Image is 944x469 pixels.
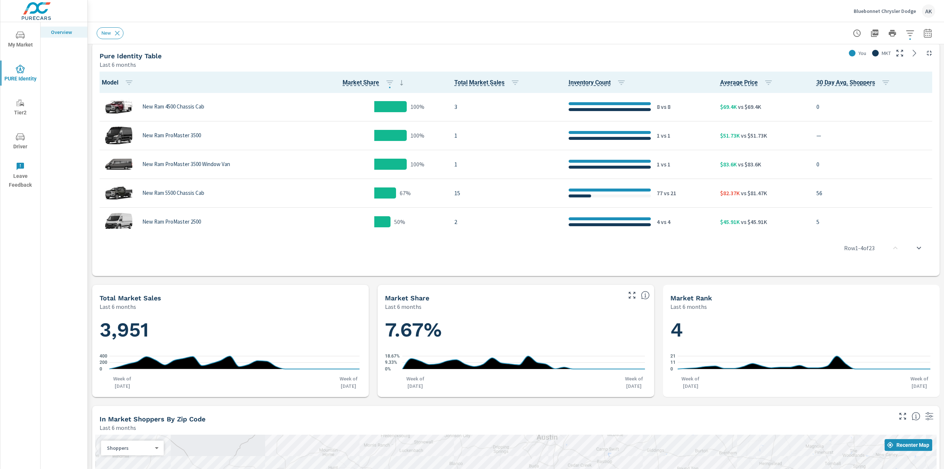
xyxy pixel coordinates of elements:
p: $51.73K [720,131,740,140]
p: 0 [816,102,931,111]
text: 0 [670,366,673,372]
p: 15 [454,189,556,197]
span: Dealer Sales within ZipCode / Total Market Sales. [Market = within dealer PMA (or 60 miles if no ... [641,291,650,300]
p: $69.4K [720,102,737,111]
button: Apply Filters [903,26,917,41]
h5: Market Rank [670,294,712,302]
img: glamour [104,182,133,204]
span: Model [102,78,136,87]
button: Make Fullscreen [894,47,906,59]
p: Overview [51,28,81,36]
p: 4 [657,217,660,226]
span: Model sales / Total Market Sales. [Market = within dealer PMA (or 60 miles if no PMA is defined) ... [343,78,379,87]
p: vs 1 [660,131,670,140]
p: New Ram ProMaster 3500 Window Van [142,161,230,168]
text: 200 [100,360,107,365]
button: Print Report [885,26,900,41]
span: Driver [3,132,38,151]
p: New Ram ProMaster 2500 [142,218,201,225]
p: Bluebonnet Chrysler Dodge [854,8,916,14]
span: Count of Unique Inventory from websites within the market. [569,78,611,87]
p: New Ram 4500 Chassis Cab [142,103,204,110]
p: vs $81.47K [740,189,767,197]
img: glamour [104,153,133,175]
div: Overview [41,27,87,38]
span: PURE Identity [3,65,38,83]
button: Recenter Map [885,439,932,451]
div: Shoppers [101,445,158,452]
button: "Export Report to PDF" [867,26,882,41]
a: See more details in report [909,47,920,59]
p: 5 [816,217,931,226]
p: Shoppers [107,445,152,451]
p: MKT [882,49,891,57]
p: $45.91K [720,217,740,226]
span: Leave Feedback [3,162,38,190]
p: Week of [DATE] [336,375,361,390]
p: 100% [410,102,424,111]
p: 0 [816,160,931,169]
span: 30 Day Avg. Shoppers [816,78,893,87]
span: Recenter Map [888,442,929,448]
p: Week of [DATE] [906,375,932,390]
p: 1 [454,131,556,140]
span: New [97,30,115,36]
p: $82.37K [720,189,740,197]
p: Last 6 months [100,423,136,432]
h5: Pure Identity Table [100,52,162,60]
text: 0% [385,366,391,372]
span: Inventory Count [569,78,629,87]
p: Week of [DATE] [110,375,135,390]
p: vs 1 [660,160,670,169]
p: vs $69.4K [737,102,761,111]
text: 11 [670,360,676,365]
img: glamour [104,211,133,233]
p: vs 8 [660,102,670,111]
span: Tier2 [3,99,38,117]
img: glamour [104,96,133,118]
img: glamour [104,124,133,146]
button: Select Date Range [920,26,935,41]
p: $83.6K [720,160,737,169]
p: Last 6 months [100,60,136,69]
h1: 3,951 [100,317,361,342]
p: 50% [394,217,405,226]
text: 9.33% [385,360,397,365]
h5: In Market Shoppers by Zip Code [100,415,205,423]
text: 21 [670,354,676,359]
p: Last 6 months [100,302,136,311]
p: 77 [657,189,663,197]
div: AK [922,4,935,18]
p: Week of [DATE] [678,375,704,390]
p: You [858,49,866,57]
button: Minimize Widget [923,47,935,59]
span: Find the biggest opportunities in your market for your inventory. Understand by postal code where... [912,412,920,421]
p: Row 1 - 4 of 23 [844,244,875,252]
p: 67% [400,189,411,197]
text: 400 [100,354,107,359]
span: Average Internet price per model across the market vs dealership. [720,78,758,87]
p: 8 [657,102,660,111]
span: Total sales for that model within the set market. [454,78,504,87]
p: Week of [DATE] [621,375,647,390]
button: Make Fullscreen [897,410,909,422]
p: Last 6 months [670,302,707,311]
p: Week of [DATE] [402,375,428,390]
div: New [97,27,124,39]
p: vs 4 [660,217,670,226]
p: 100% [410,131,424,140]
text: 18.67% [385,354,400,359]
p: vs $45.91K [740,217,767,226]
h5: Total Market Sales [100,294,161,302]
p: 1 [657,131,660,140]
p: 1 [657,160,660,169]
p: New Ram ProMaster 3500 [142,132,201,139]
p: Last 6 months [385,302,421,311]
span: PURE Identity shoppers interested in that specific model. [816,78,875,87]
button: scroll to bottom [910,239,928,257]
p: — [816,131,931,140]
p: 1 [454,160,556,169]
span: My Market [3,31,38,49]
p: 56 [816,189,931,197]
p: vs $83.6K [737,160,761,169]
